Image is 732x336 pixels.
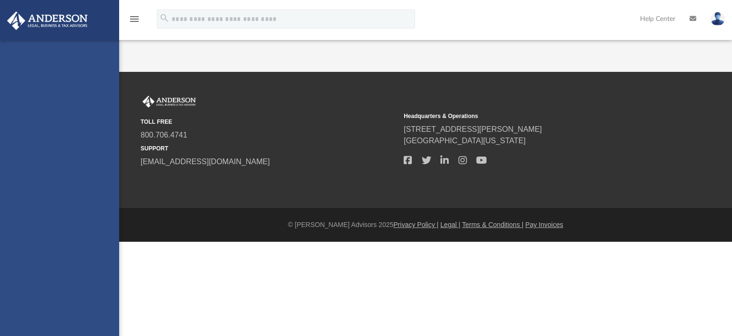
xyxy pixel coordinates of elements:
a: Legal | [440,221,460,228]
small: SUPPORT [141,144,397,153]
i: menu [129,13,140,25]
a: Pay Invoices [525,221,563,228]
img: User Pic [711,12,725,26]
a: 800.706.4741 [141,131,187,139]
a: [EMAIL_ADDRESS][DOMAIN_NAME] [141,158,270,166]
i: search [159,13,170,23]
img: Anderson Advisors Platinum Portal [4,11,91,30]
a: Privacy Policy | [394,221,439,228]
div: © [PERSON_NAME] Advisors 2025 [119,220,732,230]
a: menu [129,18,140,25]
small: TOLL FREE [141,118,397,126]
a: [GEOGRAPHIC_DATA][US_STATE] [404,137,526,145]
a: Terms & Conditions | [462,221,524,228]
a: [STREET_ADDRESS][PERSON_NAME] [404,125,542,133]
small: Headquarters & Operations [404,112,660,120]
img: Anderson Advisors Platinum Portal [141,96,198,108]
